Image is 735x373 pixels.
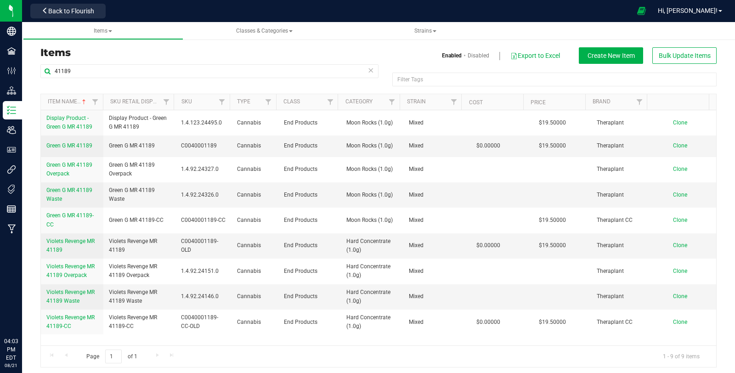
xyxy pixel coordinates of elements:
[673,319,687,325] span: Clone
[283,98,300,105] a: Class
[534,316,571,329] span: $19.50000
[673,166,687,172] span: Clone
[181,237,226,254] span: C0040001189-OLD
[40,47,372,58] h3: Items
[237,318,273,327] span: Cannabis
[673,268,687,274] span: Clone
[597,241,648,250] span: Theraplant
[346,141,398,150] span: Moon Rocks (1.0g)
[46,186,98,203] a: Green G MR 41189 Waste
[673,242,696,249] a: Clone
[472,139,505,153] span: $0.00000
[181,292,226,301] span: 1.4.92.24146.0
[346,191,398,199] span: Moon Rocks (1.0g)
[46,237,98,254] a: Violets Revenge MR 41189
[46,187,92,202] span: Green G MR 41189 Waste
[673,192,696,198] a: Clone
[510,48,560,63] button: Export to Excel
[597,318,648,327] span: Theraplant CC
[593,98,611,105] a: Brand
[109,141,155,150] span: Green G MR 41189
[597,292,648,301] span: Theraplant
[236,28,293,34] span: Classes & Categories
[109,237,170,254] span: Violets Revenge MR 41189
[7,86,16,95] inline-svg: Distribution
[214,94,229,110] a: Filter
[46,161,98,178] a: Green G MR 41189 Overpack
[534,214,571,227] span: $19.50000
[46,115,92,130] span: Display Product - Green G MR 41189
[158,94,174,110] a: Filter
[472,316,505,329] span: $0.00000
[46,313,98,331] a: Violets Revenge MR 41189-CC
[9,300,37,327] iframe: Resource center
[4,362,18,369] p: 08/21
[673,217,687,223] span: Clone
[284,119,335,127] span: End Products
[579,47,643,64] button: Create New Item
[237,267,273,276] span: Cannabis
[284,216,335,225] span: End Products
[407,98,426,105] a: Strain
[346,313,398,331] span: Hard Concentrate (1.0g)
[284,241,335,250] span: End Products
[409,318,460,327] span: Mixed
[409,216,460,225] span: Mixed
[105,350,122,364] input: 1
[40,64,379,78] input: Search Item Name, SKU Retail Name, or Part Number
[534,239,571,252] span: $19.50000
[284,165,335,174] span: End Products
[181,98,192,105] a: SKU
[597,191,648,199] span: Theraplant
[284,267,335,276] span: End Products
[46,263,95,278] span: Violets Revenge MR 41189 Overpack
[237,119,273,127] span: Cannabis
[284,292,335,301] span: End Products
[658,7,718,14] span: Hi, [PERSON_NAME]!
[181,267,226,276] span: 1.4.92.24151.0
[346,288,398,305] span: Hard Concentrate (1.0g)
[110,98,179,105] a: Sku Retail Display Name
[588,52,635,59] span: Create New Item
[88,94,103,110] a: Filter
[409,191,460,199] span: Mixed
[46,289,95,304] span: Violets Revenge MR 41189 Waste
[673,166,696,172] a: Clone
[284,141,335,150] span: End Products
[7,165,16,174] inline-svg: Integrations
[46,141,92,150] a: Green G MR 41189
[46,114,98,131] a: Display Product - Green G MR 41189
[346,165,398,174] span: Moon Rocks (1.0g)
[673,268,696,274] a: Clone
[597,141,648,150] span: Theraplant
[181,191,226,199] span: 1.4.92.24326.0
[468,51,489,60] a: Disabled
[46,211,98,229] a: Green G MR 41189-CC
[7,46,16,56] inline-svg: Facilities
[7,27,16,36] inline-svg: Company
[260,94,276,110] a: Filter
[442,51,462,60] a: Enabled
[30,4,106,18] button: Back to Flourish
[237,165,273,174] span: Cannabis
[345,98,373,105] a: Category
[346,262,398,280] span: Hard Concentrate (1.0g)
[346,216,398,225] span: Moon Rocks (1.0g)
[409,292,460,301] span: Mixed
[346,237,398,254] span: Hard Concentrate (1.0g)
[109,186,170,203] span: Green G MR 41189 Waste
[109,114,170,131] span: Display Product - Green G MR 41189
[237,241,273,250] span: Cannabis
[48,7,94,15] span: Back to Flourish
[109,216,164,225] span: Green G MR 41189-CC
[472,239,505,252] span: $0.00000
[597,216,648,225] span: Theraplant CC
[673,119,696,126] a: Clone
[181,141,226,150] span: C0040001189
[673,217,696,223] a: Clone
[367,64,374,76] span: Clear
[597,119,648,127] span: Theraplant
[79,350,145,364] span: Page of 1
[46,314,95,329] span: Violets Revenge MR 41189-CC
[7,106,16,115] inline-svg: Inventory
